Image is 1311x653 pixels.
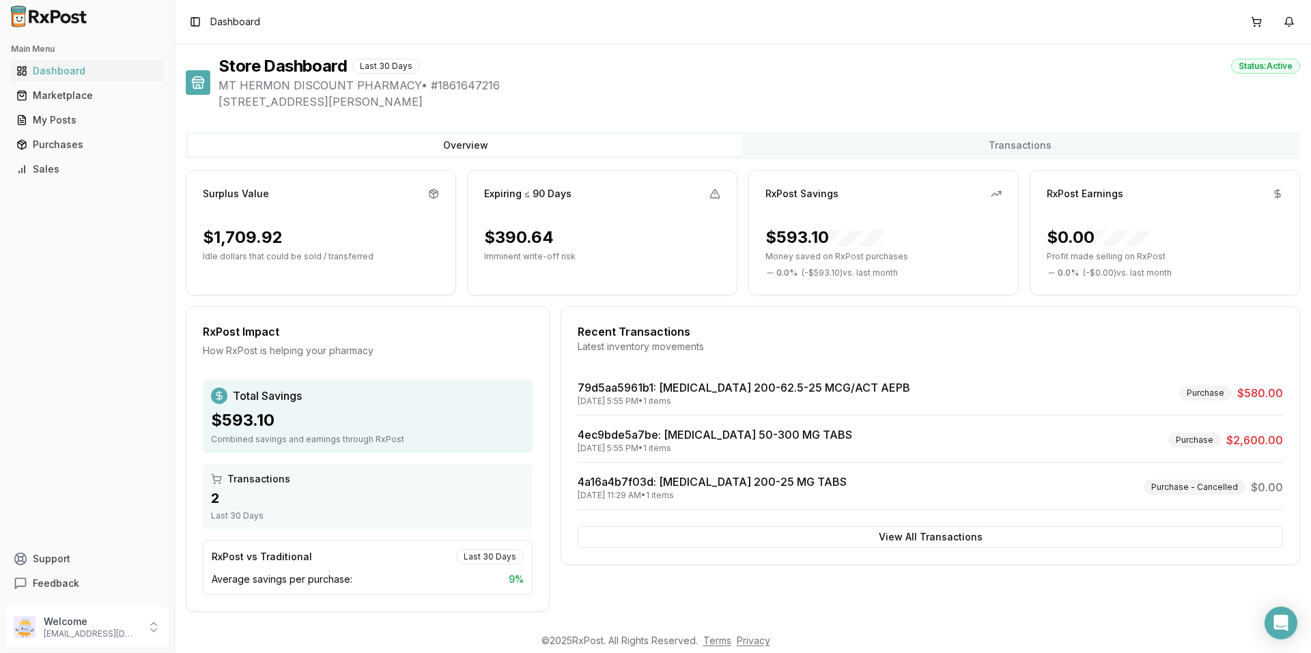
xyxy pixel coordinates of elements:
[1058,267,1079,278] span: 0.0 %
[484,187,572,201] div: Expiring ≤ 90 Days
[776,267,798,278] span: 0.0 %
[5,547,169,571] button: Support
[188,134,743,156] button: Overview
[44,628,139,639] p: [EMAIL_ADDRESS][DOMAIN_NAME]
[44,615,139,628] p: Welcome
[212,572,352,586] span: Average savings per purchase:
[11,44,163,55] h2: Main Menu
[5,134,169,156] button: Purchases
[210,15,260,29] span: Dashboard
[211,489,524,508] div: 2
[203,344,533,358] div: How RxPost is helping your pharmacy
[203,323,533,340] div: RxPost Impact
[1144,480,1245,495] div: Purchase - Cancelled
[1168,433,1221,448] div: Purchase
[211,434,524,445] div: Combined savings and earnings through RxPost
[212,550,312,564] div: RxPost vs Traditional
[233,388,302,404] span: Total Savings
[5,85,169,106] button: Marketplace
[578,443,852,454] div: [DATE] 5:55 PM • 1 items
[578,475,847,489] a: 4a16a4b7f03d: [MEDICAL_DATA] 200-25 MG TABS
[5,158,169,180] button: Sales
[5,60,169,82] button: Dashboard
[16,138,158,151] div: Purchases
[11,83,163,108] a: Marketplace
[11,59,163,83] a: Dashboard
[1231,59,1300,74] div: Status: Active
[16,89,158,102] div: Marketplace
[5,5,93,27] img: RxPost Logo
[1047,227,1149,248] div: $0.00
[1083,267,1172,278] span: ( - $0.00 ) vs. last month
[14,616,36,638] img: User avatar
[578,526,1283,548] button: View All Transactions
[203,251,439,262] p: Idle dollars that could be sold / transferred
[5,109,169,131] button: My Posts
[16,162,158,176] div: Sales
[211,510,524,521] div: Last 30 Days
[1047,187,1123,201] div: RxPost Earnings
[227,472,290,486] span: Transactions
[1047,251,1283,262] p: Profit made selling on RxPost
[743,134,1297,156] button: Transactions
[578,323,1283,340] div: Recent Transactions
[1251,479,1283,495] span: $0.00
[218,93,1300,110] span: [STREET_ADDRESS][PERSON_NAME]
[509,572,524,586] span: 9 %
[1179,386,1232,401] div: Purchase
[11,157,163,182] a: Sales
[578,381,910,394] a: 79d5aa5961b1: [MEDICAL_DATA] 200-62.5-25 MCG/ACT AEPB
[578,396,910,407] div: [DATE] 5:55 PM • 1 items
[1265,607,1297,639] div: Open Intercom Messenger
[484,251,720,262] p: Imminent write-off risk
[33,577,79,590] span: Feedback
[11,108,163,132] a: My Posts
[578,490,847,501] div: [DATE] 11:29 AM • 1 items
[1226,432,1283,448] span: $2,600.00
[5,571,169,596] button: Feedback
[765,227,884,248] div: $593.10
[218,77,1300,93] span: MT HERMON DISCOUNT PHARMACY • # 1861647216
[210,15,260,29] nav: breadcrumb
[203,187,269,201] div: Surplus Value
[802,267,898,278] span: ( - $593.10 ) vs. last month
[203,227,283,248] div: $1,709.92
[578,428,852,441] a: 4ec9bde5a7be: [MEDICAL_DATA] 50-300 MG TABS
[456,549,524,564] div: Last 30 Days
[578,340,1283,353] div: Latest inventory movements
[737,635,770,646] a: Privacy
[11,132,163,157] a: Purchases
[211,409,524,431] div: $593.10
[218,55,347,77] h1: Store Dashboard
[16,113,158,127] div: My Posts
[484,227,554,248] div: $390.64
[1237,385,1283,401] span: $580.00
[352,59,420,74] div: Last 30 Days
[16,64,158,78] div: Dashboard
[703,635,731,646] a: Terms
[765,187,838,201] div: RxPost Savings
[765,251,1002,262] p: Money saved on RxPost purchases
